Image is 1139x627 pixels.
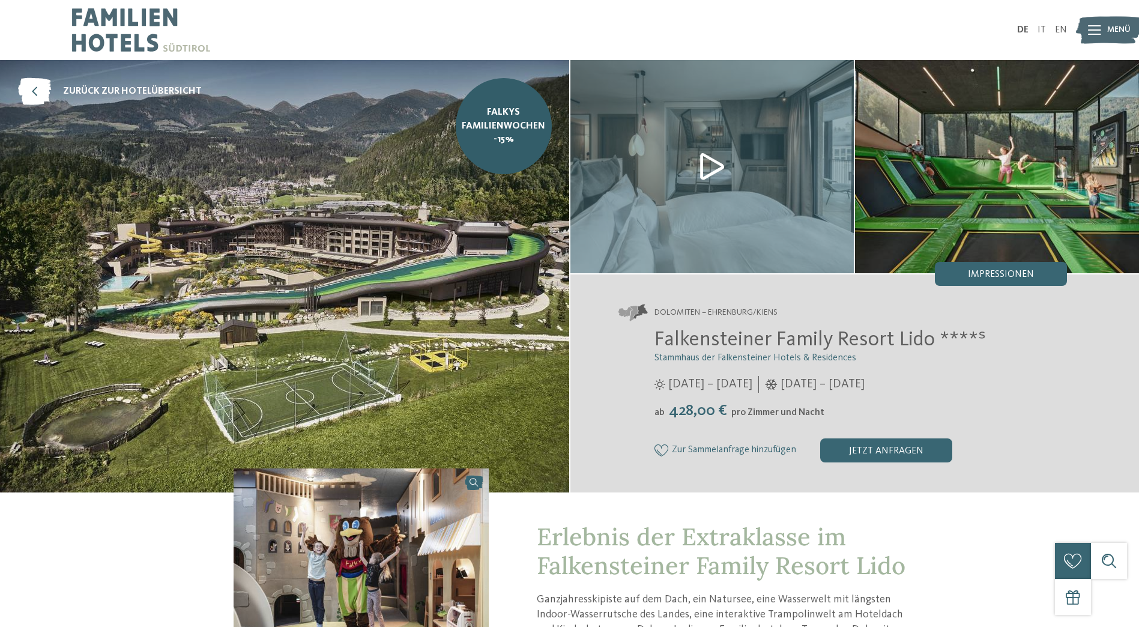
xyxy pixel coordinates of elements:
[1038,25,1046,35] a: IT
[654,379,665,390] i: Öffnungszeiten im Sommer
[820,438,952,462] div: jetzt anfragen
[1055,25,1067,35] a: EN
[654,307,778,319] span: Dolomiten – Ehrenburg/Kiens
[537,521,905,581] span: Erlebnis der Extraklasse im Falkensteiner Family Resort Lido
[654,408,665,417] span: ab
[1017,25,1029,35] a: DE
[666,403,730,419] span: 428,00 €
[456,78,552,174] a: Falkys Familienwochen -15%
[462,106,545,146] span: Falkys Familienwochen -15%
[781,376,865,393] span: [DATE] – [DATE]
[731,408,824,417] span: pro Zimmer und Nacht
[968,270,1034,279] span: Impressionen
[570,60,854,273] img: Das Familienhotel nahe den Dolomiten mit besonderem Charakter
[18,78,202,105] a: zurück zur Hotelübersicht
[654,329,986,350] span: Falkensteiner Family Resort Lido ****ˢ
[765,379,778,390] i: Öffnungszeiten im Winter
[668,376,752,393] span: [DATE] – [DATE]
[672,445,796,456] span: Zur Sammelanfrage hinzufügen
[1107,24,1131,36] span: Menü
[654,353,856,363] span: Stammhaus der Falkensteiner Hotels & Residences
[855,60,1139,273] img: Das Familienhotel nahe den Dolomiten mit besonderem Charakter
[63,85,202,98] span: zurück zur Hotelübersicht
